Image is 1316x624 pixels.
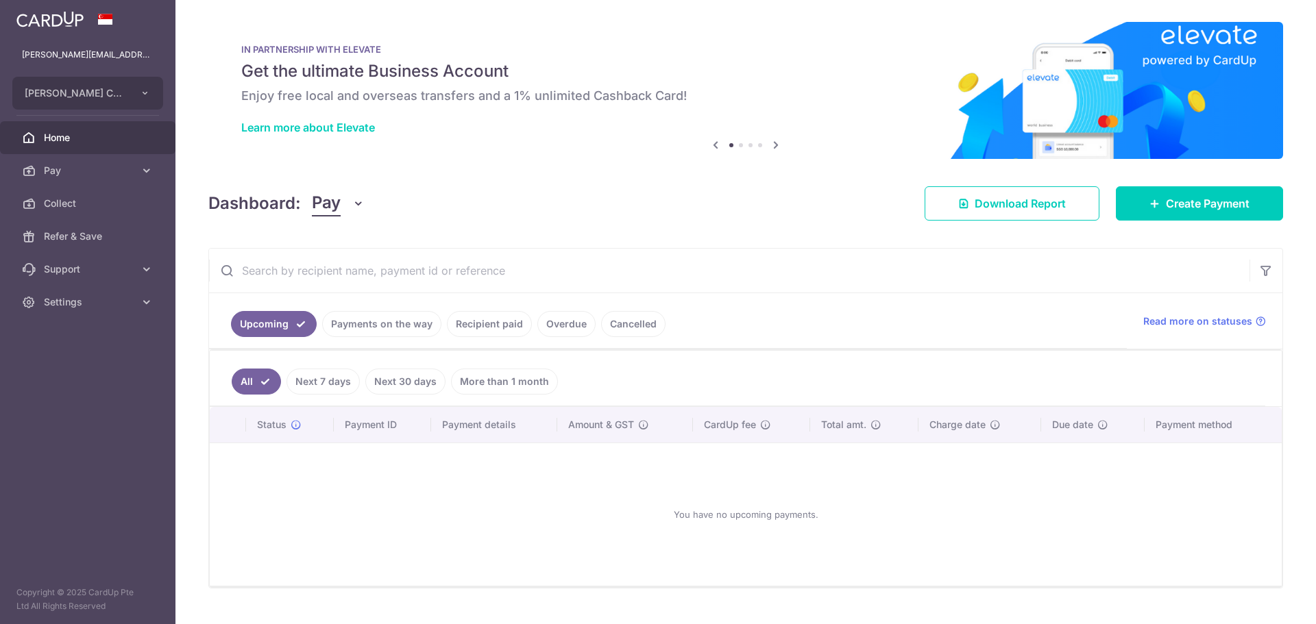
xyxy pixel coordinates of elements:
[1116,186,1283,221] a: Create Payment
[241,121,375,134] a: Learn more about Elevate
[44,262,134,276] span: Support
[447,311,532,337] a: Recipient paid
[44,131,134,145] span: Home
[1052,418,1093,432] span: Due date
[44,295,134,309] span: Settings
[925,186,1099,221] a: Download Report
[44,229,134,243] span: Refer & Save
[44,197,134,210] span: Collect
[1143,314,1266,328] a: Read more on statuses
[334,407,431,442] th: Payment ID
[431,407,557,442] th: Payment details
[537,311,596,337] a: Overdue
[226,454,1265,575] div: You have no upcoming payments.
[16,11,84,27] img: CardUp
[312,190,341,216] span: Pay
[232,369,281,395] a: All
[312,190,365,216] button: Pay
[44,164,134,177] span: Pay
[704,418,756,432] span: CardUp fee
[929,418,986,432] span: Charge date
[1166,195,1250,212] span: Create Payment
[1145,407,1282,442] th: Payment method
[1143,314,1252,328] span: Read more on statuses
[241,88,1250,104] h6: Enjoy free local and overseas transfers and a 1% unlimited Cashback Card!
[208,191,301,216] h4: Dashboard:
[231,311,317,337] a: Upcoming
[241,44,1250,55] p: IN PARTNERSHIP WITH ELEVATE
[25,86,126,100] span: [PERSON_NAME] COMPANY
[287,369,360,395] a: Next 7 days
[209,249,1250,292] input: Search by recipient name, payment id or reference
[568,418,634,432] span: Amount & GST
[601,311,666,337] a: Cancelled
[241,60,1250,82] h5: Get the ultimate Business Account
[821,418,866,432] span: Total amt.
[365,369,446,395] a: Next 30 days
[451,369,558,395] a: More than 1 month
[257,418,287,432] span: Status
[208,22,1283,159] img: Renovation banner
[12,77,163,110] button: [PERSON_NAME] COMPANY
[975,195,1066,212] span: Download Report
[322,311,441,337] a: Payments on the way
[22,48,154,62] p: [PERSON_NAME][EMAIL_ADDRESS][DOMAIN_NAME]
